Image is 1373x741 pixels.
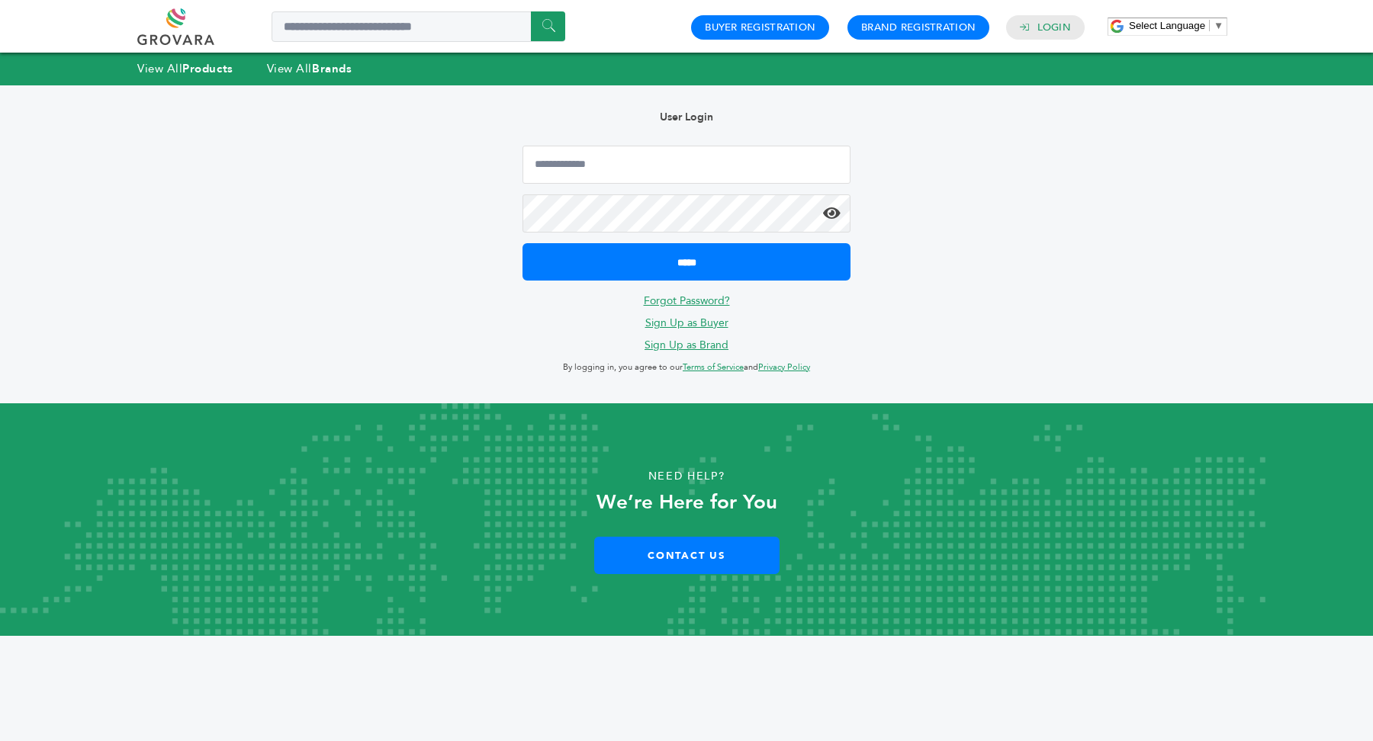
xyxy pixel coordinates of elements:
[137,61,233,76] a: View AllProducts
[645,338,728,352] a: Sign Up as Brand
[182,61,233,76] strong: Products
[523,146,850,184] input: Email Address
[758,361,810,373] a: Privacy Policy
[69,465,1304,488] p: Need Help?
[312,61,352,76] strong: Brands
[523,194,850,233] input: Password
[1214,20,1223,31] span: ▼
[644,294,730,308] a: Forgot Password?
[272,11,565,42] input: Search a product or brand...
[1129,20,1223,31] a: Select Language​
[683,361,744,373] a: Terms of Service
[1129,20,1205,31] span: Select Language
[523,358,850,377] p: By logging in, you agree to our and
[861,21,976,34] a: Brand Registration
[267,61,352,76] a: View AllBrands
[594,537,780,574] a: Contact Us
[596,489,777,516] strong: We’re Here for You
[1037,21,1071,34] a: Login
[660,110,713,124] b: User Login
[705,21,815,34] a: Buyer Registration
[645,316,728,330] a: Sign Up as Buyer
